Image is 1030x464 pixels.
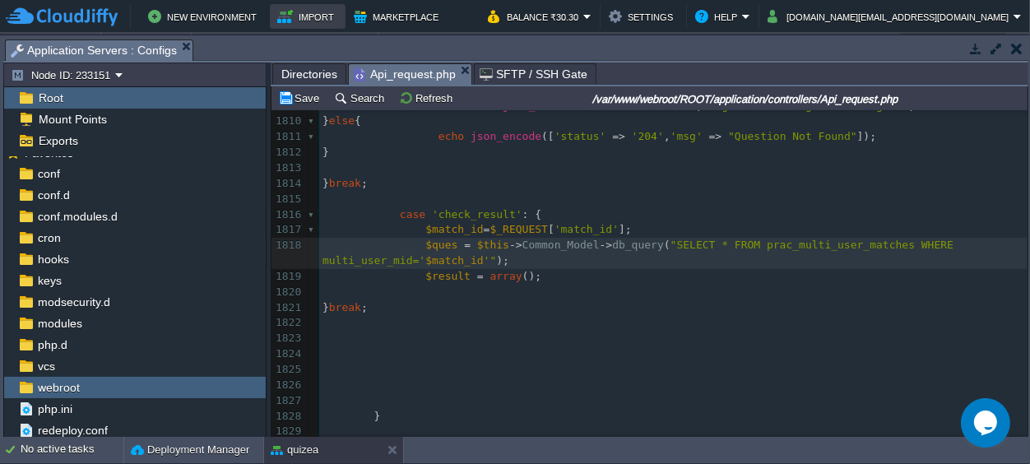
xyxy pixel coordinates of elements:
span: } [322,146,329,158]
span: Api_request.php [354,64,456,85]
div: 1828 [271,409,304,425]
div: 1829 [271,424,304,439]
div: 1814 [271,176,304,192]
a: modsecurity.d [35,295,113,309]
span: json_encode [503,100,573,112]
div: 1818 [271,238,304,253]
a: Root [35,90,66,105]
div: 1824 [271,346,304,362]
div: 1817 [271,222,304,238]
span: 'msg' [670,130,703,142]
button: Balance ₹30.30 [488,7,583,26]
span: $_REQUEST [490,223,548,235]
div: 1825 [271,362,304,378]
span: "Something Went Wrong." [748,100,896,112]
span: { [355,114,361,127]
span: -> [509,239,522,251]
div: 1810 [271,114,304,129]
iframe: chat widget [961,398,1014,448]
span: } [322,301,329,313]
button: Import [277,7,339,26]
a: redeploy.conf [35,423,110,438]
div: 1816 [271,207,304,223]
span: (); [522,270,541,282]
span: => [644,100,657,112]
a: keys [35,273,64,288]
a: conf.modules.d [35,209,120,224]
span: $match_id [425,223,483,235]
span: ); [496,254,509,267]
span: webroot [35,380,82,395]
div: 1819 [271,269,304,285]
span: 'msg' [703,100,735,112]
span: Exports [35,133,81,148]
button: Deployment Manager [131,442,249,458]
span: = [484,223,490,235]
span: Common_Model [522,239,600,251]
span: echo [438,130,464,142]
span: => [709,130,722,142]
div: 1827 [271,393,304,409]
span: 'check_result' [432,208,522,220]
a: hooks [35,252,72,267]
span: , [696,100,703,112]
div: 1812 [271,145,304,160]
span: SFTP / SSH Gate [480,64,587,84]
button: Env Groups [6,33,87,56]
span: [ [548,223,554,235]
div: No active tasks [21,437,123,463]
img: CloudJiffy [6,7,118,27]
span: ([ [541,130,554,142]
div: 1826 [271,378,304,393]
div: 1813 [271,160,304,176]
span: $ques [425,239,457,251]
span: -> [600,239,613,251]
span: "Question Not Found" [728,130,857,142]
span: } [322,177,329,189]
span: Directories [281,64,337,84]
a: php.ini [35,401,75,416]
span: break [329,177,361,189]
span: } [322,410,380,422]
span: '" [484,254,497,267]
span: ([ [573,100,587,112]
span: Application Servers : Configs [11,40,177,61]
span: ; [361,301,368,313]
span: => [735,100,748,112]
span: $this [477,239,509,251]
a: Mount Points [35,112,109,127]
span: 'status' [587,100,638,112]
span: db_query [612,239,664,251]
span: = [464,239,471,251]
button: [DOMAIN_NAME][EMAIL_ADDRESS][DOMAIN_NAME] [768,7,1014,26]
span: case [400,208,425,220]
div: 1811 [271,129,304,145]
span: => [612,130,625,142]
span: array [490,270,522,282]
span: break [329,301,361,313]
span: echo [471,100,496,112]
span: else [438,100,464,112]
span: 'status' [554,130,606,142]
button: Settings [609,7,678,26]
a: conf.d [35,188,72,202]
a: cron [35,230,63,245]
span: ; [361,177,368,189]
span: } [322,114,329,127]
button: quizea [271,442,318,458]
span: = [477,270,484,282]
button: Help [695,7,742,26]
a: php.d [35,337,70,352]
div: 1821 [271,300,304,316]
span: : { [522,208,541,220]
div: 1823 [271,331,304,346]
button: Region [119,33,178,56]
span: $match_id [425,254,483,267]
